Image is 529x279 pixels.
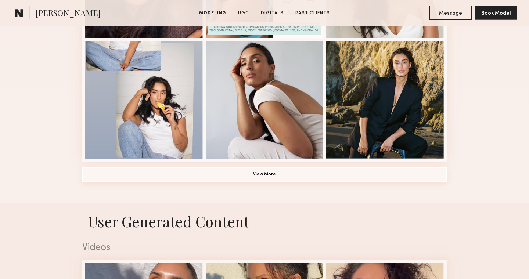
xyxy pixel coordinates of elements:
[82,243,447,253] div: Videos
[429,6,472,20] button: Message
[475,6,517,20] button: Book Model
[258,10,287,17] a: Digitals
[235,10,252,17] a: UGC
[82,167,447,182] button: View More
[292,10,333,17] a: Past Clients
[36,7,100,20] span: [PERSON_NAME]
[196,10,229,17] a: Modeling
[76,211,453,231] h1: User Generated Content
[475,10,517,16] a: Book Model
